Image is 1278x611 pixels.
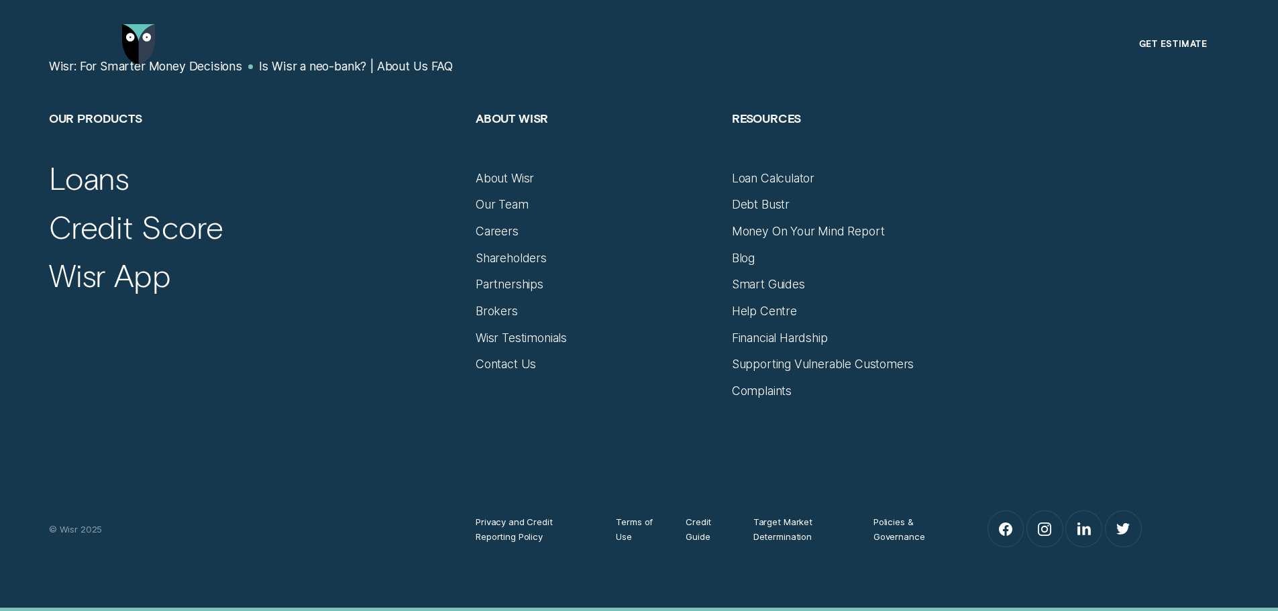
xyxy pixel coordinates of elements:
[1106,511,1141,547] a: Twitter
[476,357,536,372] a: Contact Us
[686,514,727,544] a: Credit Guide
[476,224,519,239] a: Careers
[476,197,529,212] a: Our Team
[732,251,755,266] a: Blog
[616,514,659,544] a: Terms of Use
[913,37,1002,52] div: Spring Discount
[476,111,717,170] h2: About Wisr
[753,514,847,544] a: Target Market Determination
[1117,24,1229,64] a: Get Estimate
[476,331,567,345] a: Wisr Testimonials
[476,277,543,292] a: Partnerships
[49,256,171,294] a: Wisr App
[732,171,814,186] a: Loan Calculator
[476,514,590,544] a: Privacy and Credit Reporting Policy
[732,224,885,239] a: Money On Your Mind Report
[732,357,914,372] a: Supporting Vulnerable Customers
[49,158,129,197] a: Loans
[476,171,534,186] a: About Wisr
[732,197,790,212] a: Debt Bustr
[1020,23,1109,64] button: Log in
[44,24,84,64] button: Open Menu
[49,111,461,170] h2: Our Products
[732,331,828,345] a: Financial Hardship
[1066,511,1102,547] a: LinkedIn
[873,514,947,544] a: Policies & Governance
[988,511,1024,547] a: Facebook
[732,111,973,170] h2: Resources
[49,207,223,245] a: Credit Score
[1027,511,1063,547] a: Instagram
[122,24,156,64] img: Wisr
[476,304,518,319] a: Brokers
[695,37,729,52] div: Loans
[42,522,468,537] div: © Wisr 2025
[839,37,895,52] div: Round Up
[476,251,547,266] a: Shareholders
[747,37,820,52] div: Credit Score
[732,304,797,319] a: Help Centre
[732,277,805,292] a: Smart Guides
[732,384,792,398] a: Complaints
